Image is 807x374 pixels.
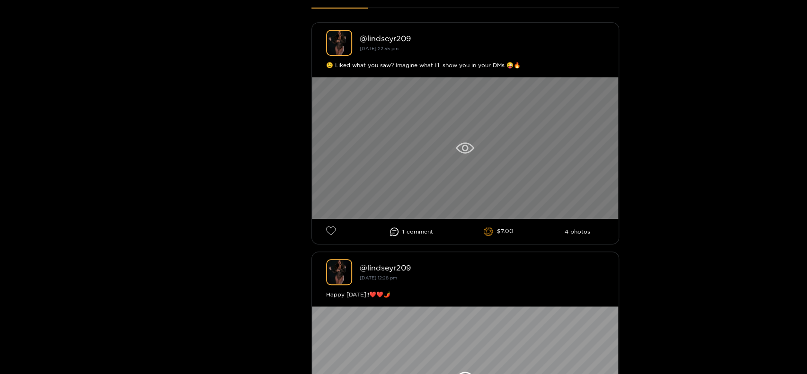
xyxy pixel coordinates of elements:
div: @ lindseyr209 [360,263,604,272]
div: @ lindseyr209 [360,34,604,43]
li: 1 [390,227,433,236]
img: lindseyr209 [326,30,352,56]
small: [DATE] 22:55 pm [360,46,399,51]
li: $7.00 [484,227,514,236]
li: 4 photos [565,228,590,235]
span: comment [407,228,433,235]
div: 😉 Liked what you saw? Imagine what I’ll show you in your DMs 😜🔥 [326,61,604,70]
small: [DATE] 12:28 pm [360,275,397,280]
div: Happy [DATE]!!❤️❤️🌶️ [326,290,604,299]
img: lindseyr209 [326,259,352,285]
